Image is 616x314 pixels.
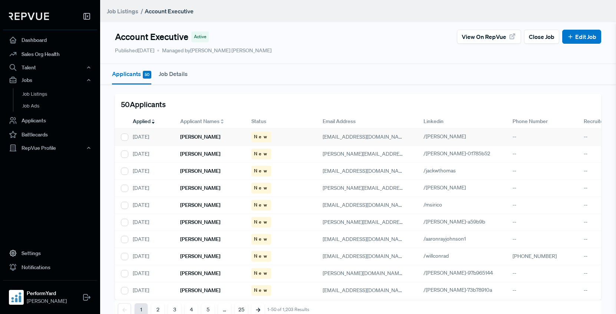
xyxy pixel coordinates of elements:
div: -- [507,163,578,180]
a: /[PERSON_NAME] [424,184,474,191]
span: Close Job [529,32,554,41]
span: / [141,7,143,15]
a: Dashboard [3,33,97,47]
a: Notifications [3,260,97,274]
button: Edit Job [562,30,601,44]
h6: [PERSON_NAME] [180,168,220,174]
div: [DATE] [127,214,174,231]
div: [DATE] [127,197,174,214]
div: [PHONE_NUMBER] [507,248,578,265]
span: Email Address [323,118,356,125]
span: /[PERSON_NAME] [424,133,466,140]
span: Active [194,33,206,40]
span: /[PERSON_NAME]-73b78910a [424,287,492,293]
h6: [PERSON_NAME] [180,287,220,294]
span: [PERSON_NAME][EMAIL_ADDRESS][PERSON_NAME][DOMAIN_NAME] [323,185,488,191]
span: New [254,202,269,208]
h6: [PERSON_NAME] [180,185,220,191]
a: /[PERSON_NAME]-73b78910a [424,287,501,293]
h5: 50 Applicants [121,100,166,109]
span: 50 [143,71,151,79]
div: -- [507,180,578,197]
h6: [PERSON_NAME] [180,253,220,260]
span: Status [251,118,266,125]
div: -- [507,197,578,214]
img: RepVue [9,13,49,20]
span: New [254,133,269,140]
h6: [PERSON_NAME] [180,236,220,242]
button: Jobs [3,74,97,86]
button: Close Job [524,30,559,44]
span: Applied [133,118,151,125]
div: -- [507,282,578,299]
a: Job Listings [13,88,107,100]
a: /[PERSON_NAME]-97b965144 [424,270,501,276]
span: New [254,219,269,225]
span: [EMAIL_ADDRESS][DOMAIN_NAME] [323,236,408,242]
button: Applicants [112,64,151,85]
div: [DATE] [127,163,174,180]
h6: [PERSON_NAME] [180,270,220,277]
div: [DATE] [127,231,174,248]
h6: [PERSON_NAME] [180,134,220,140]
a: /aaronrayjohnson1 [424,235,474,242]
span: Phone Number [513,118,548,125]
span: Managed by [PERSON_NAME] [PERSON_NAME] [157,47,271,54]
span: [PERSON_NAME][EMAIL_ADDRESS][PERSON_NAME][DOMAIN_NAME] [323,219,488,225]
a: Job Listings [107,7,138,16]
div: Talent [3,61,97,74]
h6: [PERSON_NAME] [180,202,220,208]
a: Applicants [3,113,97,128]
h6: [PERSON_NAME] [180,219,220,225]
div: -- [507,231,578,248]
span: New [254,151,269,157]
strong: Account Executive [145,7,194,15]
img: PerformYard [10,291,22,303]
a: /msirico [424,201,451,208]
span: Applicant Names [180,118,220,125]
h6: [PERSON_NAME] [180,151,220,157]
a: View on RepVue [457,30,521,44]
a: /[PERSON_NAME]-01785b52 [424,150,499,157]
button: RepVue Profile [3,142,97,154]
span: [EMAIL_ADDRESS][DOMAIN_NAME] [323,287,408,294]
a: /[PERSON_NAME] [424,133,474,140]
div: Toggle SortBy [174,115,246,129]
span: View on RepVue [462,32,506,41]
a: Sales Org Health [3,47,97,61]
div: [DATE] [127,146,174,163]
span: /willconrad [424,252,449,259]
strong: PerformYard [27,290,67,297]
div: [DATE] [127,282,174,299]
div: [DATE] [127,265,174,282]
span: [EMAIL_ADDRESS][DOMAIN_NAME] [323,133,408,140]
span: New [254,236,269,242]
span: New [254,287,269,294]
a: Job Ads [13,100,107,112]
div: [DATE] [127,248,174,265]
div: [DATE] [127,129,174,146]
div: -- [507,265,578,282]
span: [EMAIL_ADDRESS][DOMAIN_NAME] [323,202,408,208]
span: New [254,185,269,191]
span: [EMAIL_ADDRESS][DOMAIN_NAME] [323,253,408,260]
a: /[PERSON_NAME]-a59b9b [424,218,494,225]
div: 1-50 of 1,203 Results [267,307,309,312]
span: Linkedin [424,118,444,125]
span: /[PERSON_NAME]-a59b9b [424,218,485,225]
a: /jackwthomas [424,167,464,174]
span: /[PERSON_NAME]-01785b52 [424,150,490,157]
a: /willconrad [424,252,457,259]
div: Toggle SortBy [127,115,174,129]
span: [PERSON_NAME][EMAIL_ADDRESS][DOMAIN_NAME] [323,151,448,157]
a: Settings [3,246,97,260]
span: /aaronrayjohnson1 [424,235,466,242]
span: /[PERSON_NAME]-97b965144 [424,270,493,276]
div: -- [507,146,578,163]
p: Published [DATE] [115,47,154,54]
span: [PERSON_NAME] [27,297,67,305]
span: Recruiter [584,118,605,125]
button: Job Details [159,64,188,83]
span: /msirico [424,201,442,208]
